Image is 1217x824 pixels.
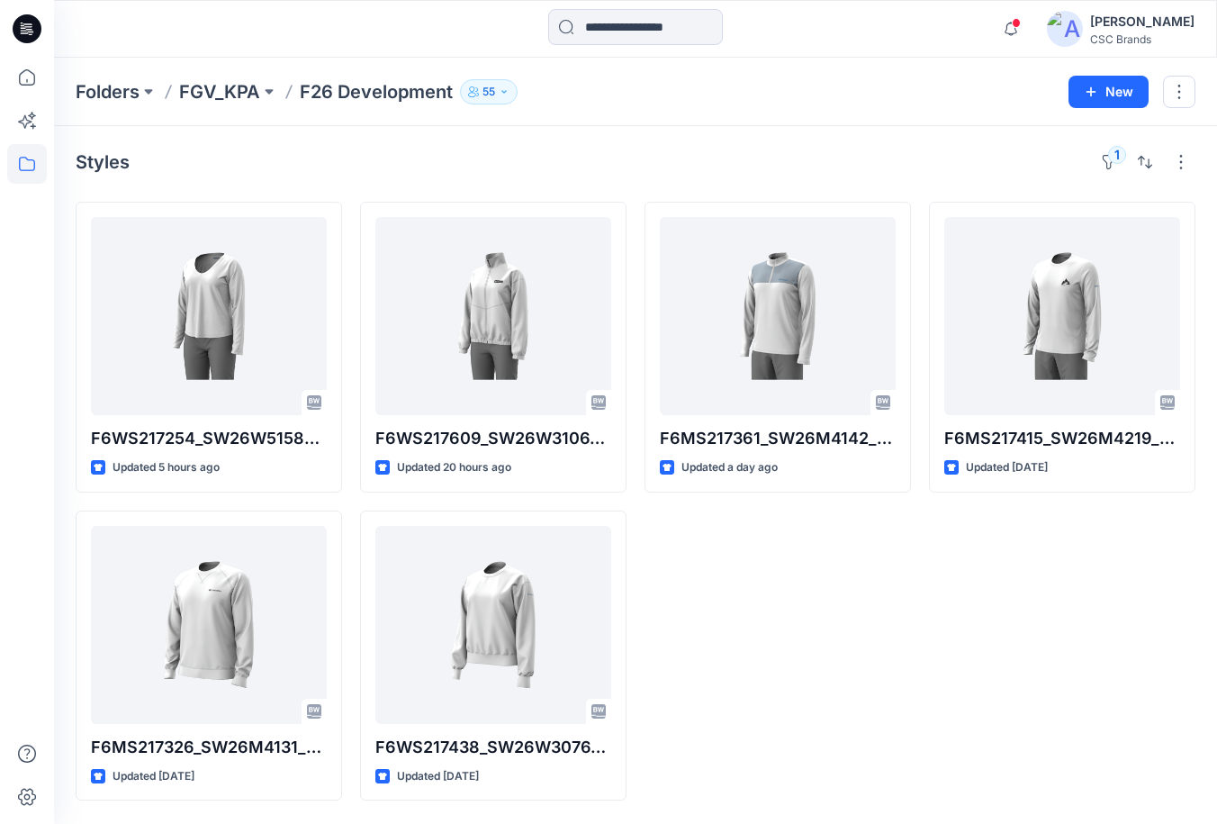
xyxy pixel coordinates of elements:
[179,79,260,104] a: FGV_KPA
[681,458,778,477] p: Updated a day ago
[397,767,479,786] p: Updated [DATE]
[944,217,1180,415] a: F6MS217415_SW26M4219_F26_GLACT
[113,458,220,477] p: Updated 5 hours ago
[300,79,453,104] p: F26 Development
[375,526,611,724] a: F6WS217438_SW26W3076_F26_GLREG
[660,426,896,451] p: F6MS217361_SW26M4142_F26_GLACT
[966,458,1048,477] p: Updated [DATE]
[1090,32,1194,46] div: CSC Brands
[1090,11,1194,32] div: [PERSON_NAME]
[91,735,327,760] p: F6MS217326_SW26M4131_F26_GLREG
[1047,11,1083,47] img: avatar
[660,217,896,415] a: F6MS217361_SW26M4142_F26_GLACT
[113,767,194,786] p: Updated [DATE]
[375,426,611,451] p: F6WS217609_SW26W3106_F26_GLREG
[375,217,611,415] a: F6WS217609_SW26W3106_F26_GLREG
[944,426,1180,451] p: F6MS217415_SW26M4219_F26_GLACT
[1095,148,1123,177] button: 1
[375,735,611,760] p: F6WS217438_SW26W3076_F26_GLREG
[397,458,511,477] p: Updated 20 hours ago
[76,79,140,104] a: Folders
[91,217,327,415] a: F6WS217254_SW26W5158_F26_GLREG
[76,151,130,173] h4: Styles
[91,526,327,724] a: F6MS217326_SW26M4131_F26_GLREG
[91,426,327,451] p: F6WS217254_SW26W5158_F26_GLREG
[460,79,518,104] button: 55
[482,82,495,102] p: 55
[1068,76,1149,108] button: New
